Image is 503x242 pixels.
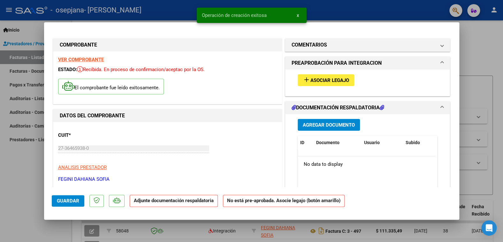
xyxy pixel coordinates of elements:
[316,140,339,145] span: Documento
[58,132,124,139] p: CUIT
[297,12,299,18] span: x
[52,195,84,207] button: Guardar
[298,136,314,150] datatable-header-cell: ID
[223,195,345,207] strong: No está pre-aprobada. Asocie legajo (botón amarillo)
[60,113,125,119] strong: DATOS DEL COMPROBANTE
[362,136,403,150] datatable-header-cell: Usuario
[292,59,382,67] h1: PREAPROBACIÓN PARA INTEGRACION
[60,42,97,48] strong: COMPROBANTE
[77,67,205,72] span: Recibida. En proceso de confirmacion/aceptac por la OS.
[58,67,77,72] span: ESTADO:
[298,74,354,86] button: Asociar Legajo
[202,12,267,18] span: Operación de creación exitosa
[57,198,79,204] span: Guardar
[314,136,362,150] datatable-header-cell: Documento
[435,136,467,150] datatable-header-cell: Acción
[481,220,497,236] div: Open Intercom Messenger
[298,119,360,131] button: Agregar Documento
[298,156,436,172] div: No data to display
[58,57,104,62] a: VER COMPROBANTE
[285,57,450,70] mat-expansion-panel-header: PREAPROBACIÓN PARA INTEGRACION
[303,76,310,84] mat-icon: add
[285,39,450,51] mat-expansion-panel-header: COMENTARIOS
[292,10,304,21] button: x
[134,198,214,203] strong: Adjunte documentación respaldatoria
[406,140,420,145] span: Subido
[403,136,435,150] datatable-header-cell: Subido
[310,77,349,83] span: Asociar Legajo
[58,79,164,94] p: El comprobante fue leído exitosamente.
[285,70,450,96] div: PREAPROBACIÓN PARA INTEGRACION
[285,101,450,114] mat-expansion-panel-header: DOCUMENTACIÓN RESPALDATORIA
[303,122,355,128] span: Agregar Documento
[292,104,384,112] h1: DOCUMENTACIÓN RESPALDATORIA
[58,176,277,183] p: FEGINI DAHIANA SOFIA
[364,140,380,145] span: Usuario
[292,41,327,49] h1: COMENTARIOS
[58,165,107,170] span: ANALISIS PRESTADOR
[300,140,304,145] span: ID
